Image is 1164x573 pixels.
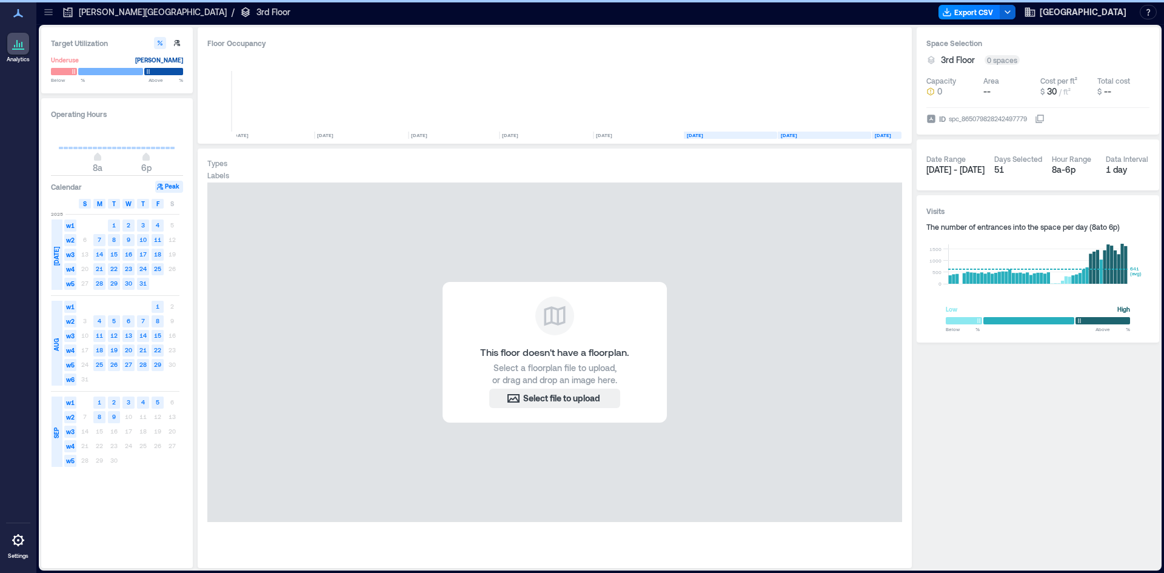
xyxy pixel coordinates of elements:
text: [DATE] [232,132,249,138]
text: 3 [127,398,130,406]
span: Below % [946,326,980,333]
text: 27 [125,361,132,368]
tspan: 0 [938,281,942,287]
span: [DATE] - [DATE] [926,164,985,175]
div: spc_865079828242497779 [948,113,1028,125]
span: [DATE] [52,247,61,266]
text: 9 [127,236,130,243]
text: [DATE] [687,132,703,138]
span: w5 [64,359,76,371]
text: 23 [125,265,132,272]
div: Days Selected [994,154,1042,164]
text: 28 [139,361,147,368]
text: 25 [154,265,161,272]
button: Select file to upload [489,389,620,408]
div: Floor Occupancy [207,37,902,49]
text: 20 [125,346,132,354]
text: 2 [127,221,130,229]
span: This floor doesn't have a floorplan. [480,345,629,360]
span: [GEOGRAPHIC_DATA] [1040,6,1126,18]
span: 8a [93,163,102,173]
span: w3 [64,330,76,342]
button: Peak [155,181,183,193]
text: 19 [110,346,118,354]
text: 14 [96,250,103,258]
text: 11 [96,332,103,339]
span: w3 [64,249,76,261]
text: 8 [156,317,159,324]
div: [PERSON_NAME] [135,54,183,66]
div: Data Interval [1106,154,1148,164]
a: Settings [4,526,33,563]
span: ID [939,113,946,125]
text: 4 [98,317,101,324]
div: Types [207,158,227,168]
span: w3 [64,426,76,438]
span: $ [1040,87,1045,96]
span: w5 [64,455,76,467]
span: 3rd Floor [941,54,975,66]
h3: Operating Hours [51,108,183,120]
span: w1 [64,219,76,232]
span: W [125,199,132,209]
span: -- [983,86,991,96]
span: $ [1097,87,1102,96]
div: 51 [994,164,1042,176]
tspan: 1500 [929,246,942,252]
text: 24 [139,265,147,272]
p: 3rd Floor [256,6,290,18]
text: 1 [112,221,116,229]
span: 0 [937,85,942,98]
span: SEP [52,427,61,438]
div: Capacity [926,76,956,85]
button: [GEOGRAPHIC_DATA] [1020,2,1130,22]
h3: Target Utilization [51,37,183,49]
text: 8 [112,236,116,243]
text: [DATE] [781,132,797,138]
span: w4 [64,344,76,357]
div: Hour Range [1052,154,1091,164]
a: Analytics [3,29,33,67]
text: 10 [139,236,147,243]
text: [DATE] [411,132,427,138]
span: S [83,199,87,209]
text: [DATE] [317,132,333,138]
span: w2 [64,234,76,246]
span: w4 [64,263,76,275]
span: F [156,199,159,209]
text: [DATE] [596,132,612,138]
span: w1 [64,301,76,313]
text: 2 [112,398,116,406]
text: 6 [127,317,130,324]
text: 28 [96,280,103,287]
p: [PERSON_NAME][GEOGRAPHIC_DATA] [79,6,227,18]
text: 5 [156,398,159,406]
span: S [170,199,174,209]
div: Total cost [1097,76,1130,85]
h3: Space Selection [926,37,1149,49]
text: 26 [110,361,118,368]
text: 29 [110,280,118,287]
div: Cost per ft² [1040,76,1077,85]
span: w4 [64,440,76,452]
span: Below % [51,76,85,84]
text: 15 [154,332,161,339]
span: Above % [1095,326,1130,333]
span: w6 [64,374,76,386]
tspan: 1000 [929,258,942,264]
div: Date Range [926,154,966,164]
span: w5 [64,278,76,290]
text: 17 [139,250,147,258]
text: 8 [98,413,101,420]
text: 16 [125,250,132,258]
div: The number of entrances into the space per day ( 8a to 6p ) [926,222,1149,232]
span: 2025 [51,210,63,218]
text: 9 [112,413,116,420]
button: IDspc_865079828242497779 [1035,114,1045,124]
span: w2 [64,315,76,327]
div: Labels [207,170,229,180]
text: [DATE] [875,132,891,138]
h3: Visits [926,205,1149,217]
text: 15 [110,250,118,258]
div: Area [983,76,999,85]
